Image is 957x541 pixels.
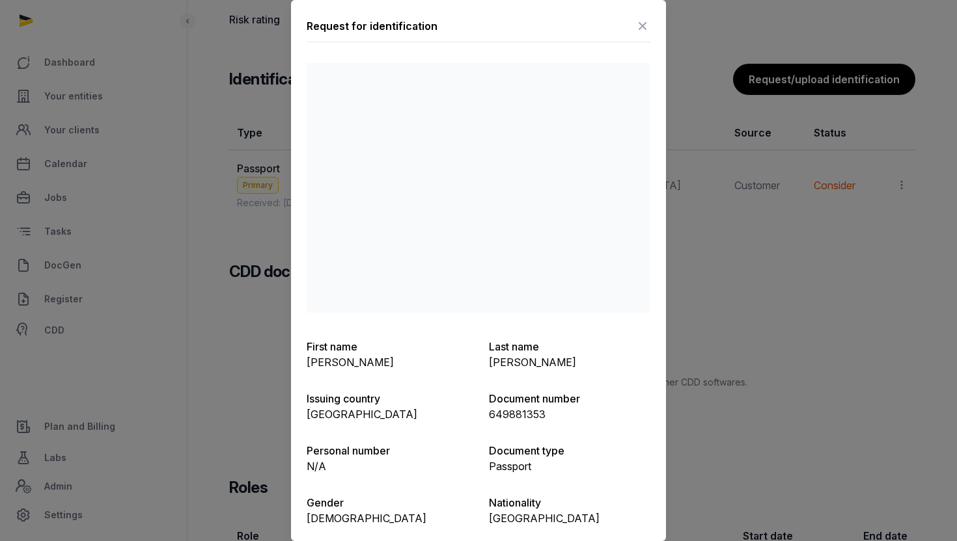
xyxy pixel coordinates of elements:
p: [GEOGRAPHIC_DATA] [307,406,468,422]
p: Document type [489,443,650,458]
p: Passport [489,458,650,474]
p: First name [307,339,468,354]
p: [PERSON_NAME] [307,354,468,370]
p: [DEMOGRAPHIC_DATA] [307,510,468,526]
p: Document number [489,391,650,406]
p: Gender [307,495,468,510]
p: [GEOGRAPHIC_DATA] [489,510,650,526]
p: N/A [307,458,468,474]
p: [PERSON_NAME] [489,354,650,370]
div: Request for identification [307,18,437,34]
p: Nationality [489,495,650,510]
p: Last name [489,339,650,354]
p: 649881353 [489,406,650,422]
p: Personal number [307,443,468,458]
p: Issuing country [307,391,468,406]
